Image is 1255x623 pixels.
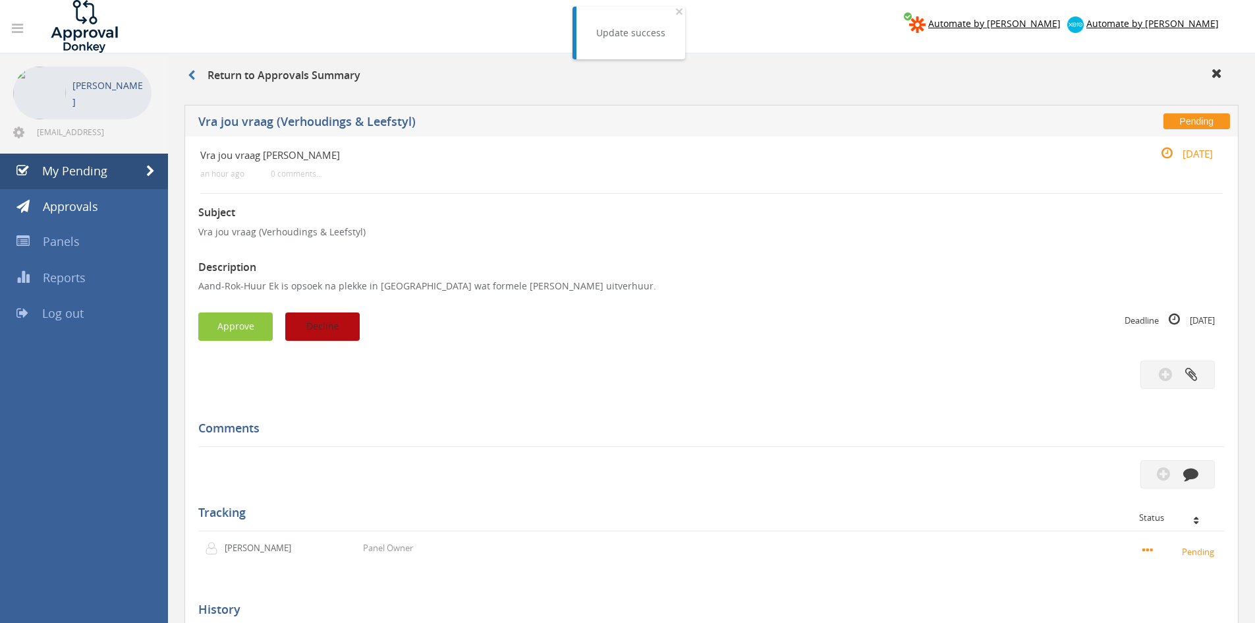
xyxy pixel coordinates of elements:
span: My Pending [42,163,107,179]
img: zapier-logomark.png [909,16,926,33]
small: 0 comments... [271,169,322,179]
h3: Subject [198,207,1225,219]
h4: Vra jou vraag [PERSON_NAME] [200,150,1052,161]
p: [PERSON_NAME] [72,77,145,110]
div: Status [1139,513,1215,522]
div: Update success [596,26,665,40]
p: [PERSON_NAME] [225,542,300,554]
span: Automate by [PERSON_NAME] [1086,17,1219,30]
button: Approve [198,312,273,341]
small: an hour ago [200,169,244,179]
p: Aand-Rok-Huur Ek is opsoek na plekke in [GEOGRAPHIC_DATA] wat formele [PERSON_NAME] uitverhuur. [198,280,1225,293]
span: × [675,2,683,20]
span: Approvals [43,198,98,214]
small: Deadline [DATE] [1125,312,1215,327]
span: Pending [1163,113,1230,129]
span: [EMAIL_ADDRESS][DOMAIN_NAME] [37,127,149,137]
h3: Description [198,262,1225,274]
h5: History [198,603,1215,616]
span: Reports [43,270,86,285]
img: xero-logo.png [1067,16,1084,33]
h5: Comments [198,422,1215,435]
h5: Tracking [198,506,1215,519]
small: [DATE] [1147,146,1213,161]
p: Vra jou vraag (Verhoudings & Leefstyl) [198,225,1225,239]
span: Automate by [PERSON_NAME] [928,17,1061,30]
button: Decline [285,312,360,341]
small: Pending [1142,544,1218,558]
p: Panel Owner [363,542,413,554]
h5: Vra jou vraag (Verhoudings & Leefstyl) [198,115,919,132]
span: Log out [42,305,84,321]
span: Panels [43,233,80,249]
h3: Return to Approvals Summary [188,70,360,82]
img: user-icon.png [205,542,225,555]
